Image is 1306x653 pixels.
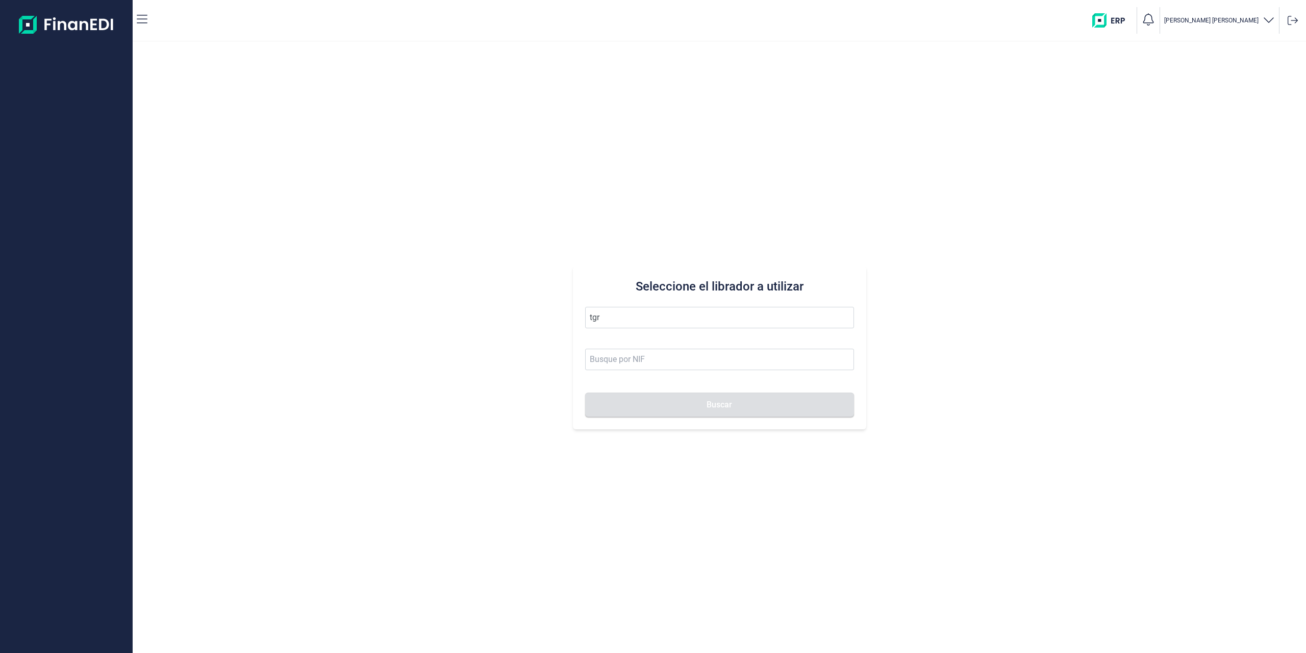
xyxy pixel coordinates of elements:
button: Buscar [585,393,854,417]
input: Seleccione la razón social [585,307,854,328]
input: Busque por NIF [585,349,854,370]
img: Logo de aplicación [19,8,114,41]
img: erp [1092,13,1133,28]
h3: Seleccione el librador a utilizar [585,278,854,295]
p: [PERSON_NAME] [PERSON_NAME] [1164,16,1259,25]
button: [PERSON_NAME] [PERSON_NAME] [1164,13,1275,28]
span: Buscar [707,401,732,408]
